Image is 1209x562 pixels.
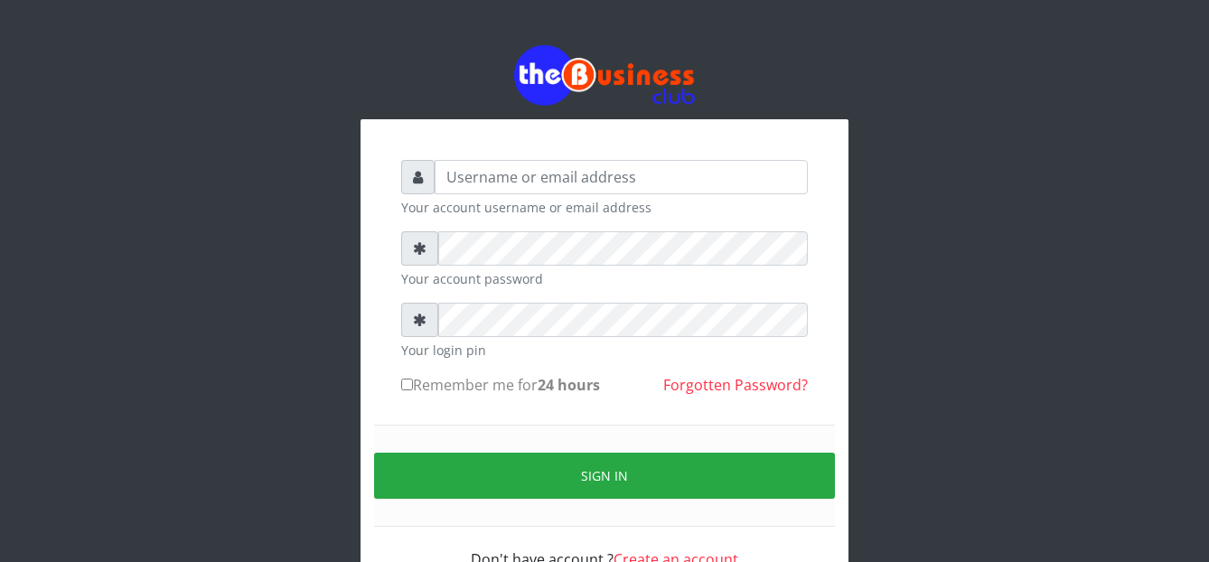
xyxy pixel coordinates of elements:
[401,269,808,288] small: Your account password
[435,160,808,194] input: Username or email address
[663,375,808,395] a: Forgotten Password?
[538,375,600,395] b: 24 hours
[401,198,808,217] small: Your account username or email address
[374,453,835,499] button: Sign in
[401,341,808,360] small: Your login pin
[401,379,413,390] input: Remember me for24 hours
[401,374,600,396] label: Remember me for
